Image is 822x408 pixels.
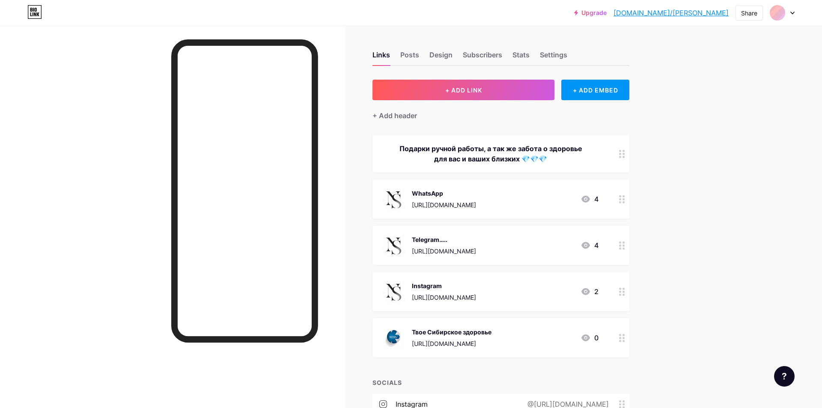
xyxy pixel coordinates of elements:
img: Telegram….. [383,234,405,256]
div: Links [372,50,390,65]
div: Design [429,50,453,65]
img: Instagram [383,280,405,303]
div: [URL][DOMAIN_NAME] [412,200,476,209]
button: + ADD LINK [372,80,554,100]
div: 4 [581,240,599,250]
div: [URL][DOMAIN_NAME] [412,339,491,348]
div: Telegram….. [412,235,476,244]
div: [URL][DOMAIN_NAME] [412,293,476,302]
div: + ADD EMBED [561,80,629,100]
div: Instagram [412,281,476,290]
div: SOCIALS [372,378,629,387]
div: Stats [512,50,530,65]
a: Upgrade [574,9,607,16]
div: [URL][DOMAIN_NAME] [412,247,476,256]
div: Posts [400,50,419,65]
a: [DOMAIN_NAME]/[PERSON_NAME] [614,8,729,18]
div: Subscribers [463,50,502,65]
div: Settings [540,50,567,65]
div: Подарки ручной работы, a так же забота о здоровье для вас и ваших близких 💎💎💎 [383,143,599,164]
div: 4 [581,194,599,204]
div: 2 [581,286,599,297]
div: Твое Сибирское здоровье [412,328,491,337]
img: Твое Сибирское здоровье [383,327,405,349]
div: + Add header [372,110,417,121]
div: 0 [581,333,599,343]
div: WhatsApp [412,189,476,198]
span: + ADD LINK [445,86,482,94]
div: Share [741,9,757,18]
img: WhatsApp [383,188,405,210]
